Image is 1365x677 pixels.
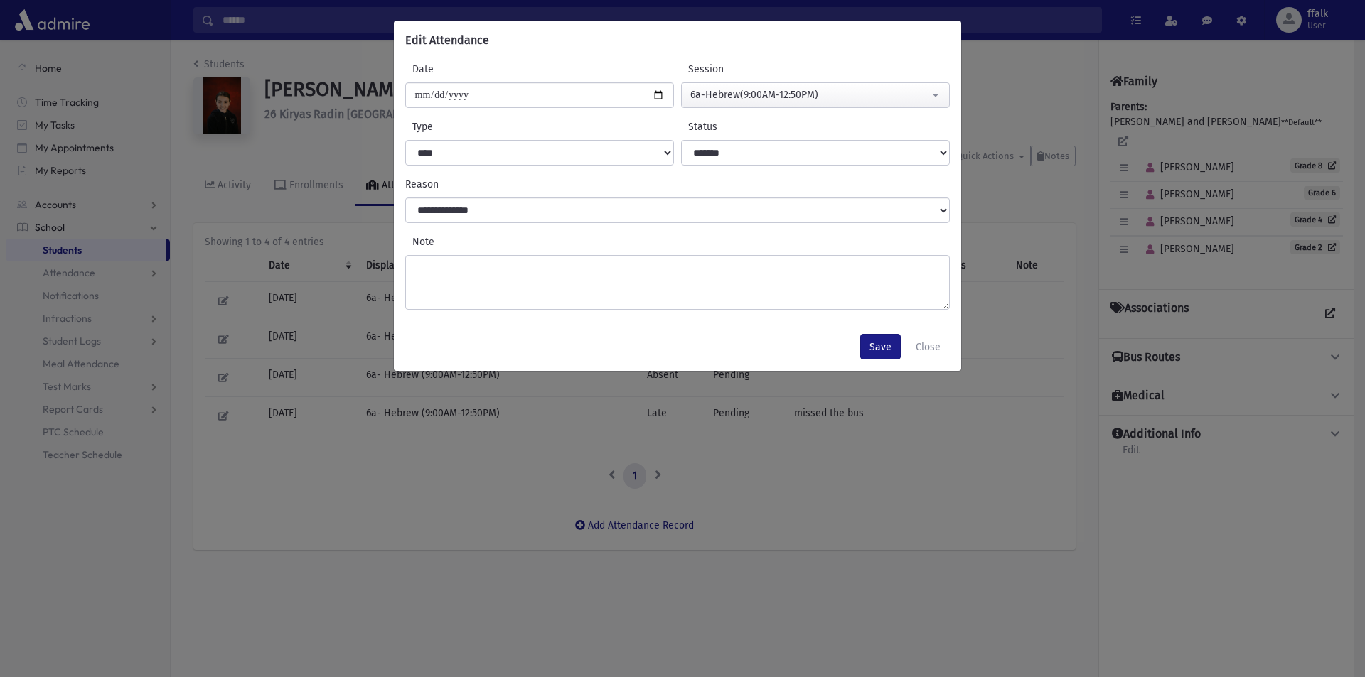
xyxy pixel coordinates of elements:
label: Reason [402,177,953,192]
label: Session [681,62,815,77]
label: Type [405,119,540,134]
button: Close [906,334,950,359]
div: 6a-Hebrew(9:00AM-12:50PM) [690,87,929,102]
label: Date [405,62,540,77]
label: Note [405,234,950,249]
h6: Edit Attendance [405,32,489,49]
button: Save [860,334,901,359]
label: Status [681,119,815,134]
button: 6a-Hebrew(9:00AM-12:50PM) [681,82,950,108]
